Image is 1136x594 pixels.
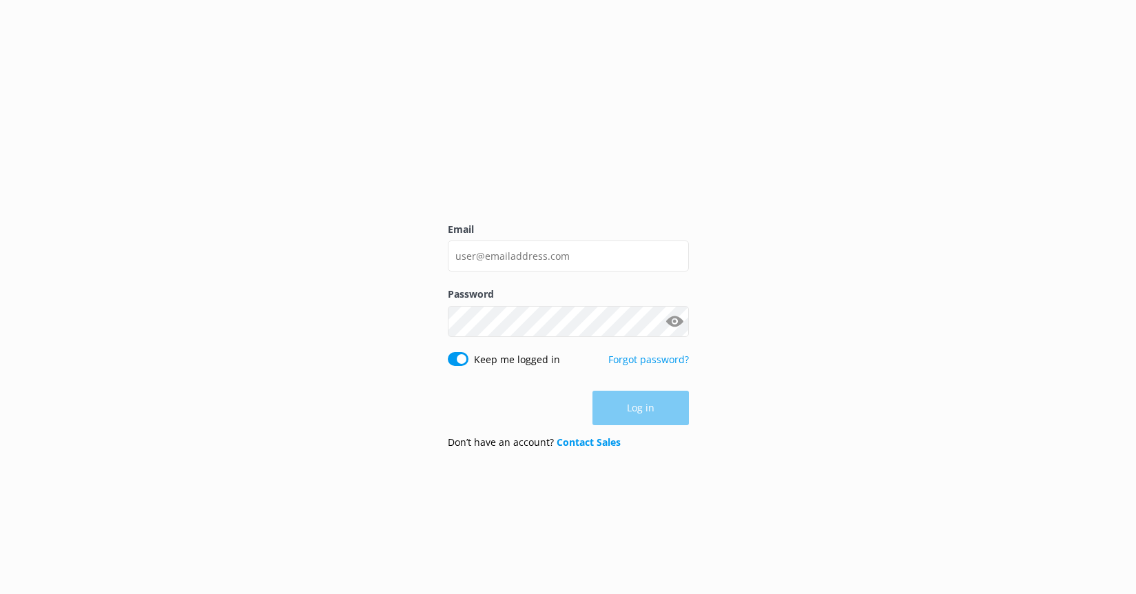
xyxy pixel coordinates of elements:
a: Forgot password? [608,353,689,366]
label: Email [448,222,689,237]
label: Password [448,287,689,302]
input: user@emailaddress.com [448,240,689,272]
a: Contact Sales [557,436,621,449]
label: Keep me logged in [474,352,560,367]
button: Show password [661,307,689,335]
p: Don’t have an account? [448,435,621,450]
